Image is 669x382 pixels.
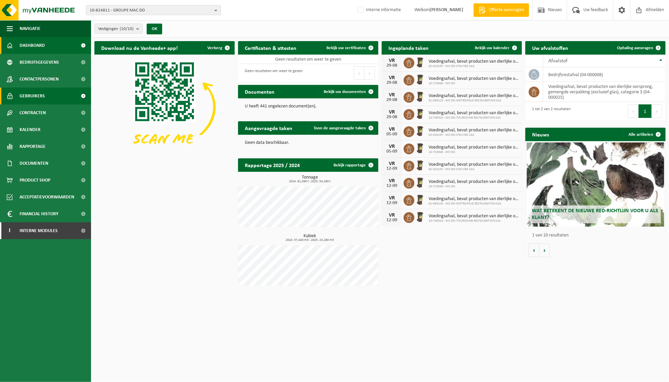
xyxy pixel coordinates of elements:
span: Kalender [20,121,40,138]
h2: Ingeplande taken [382,41,435,54]
h2: Uw afvalstoffen [525,41,575,54]
img: WB-0240-HPE-BN-01 [414,160,426,171]
button: Previous [628,104,639,118]
span: Bekijk uw documenten [324,90,366,94]
div: Geen resultaten om weer te geven [241,66,302,81]
a: Bekijk uw kalender [469,41,521,55]
h2: Nieuws [525,128,556,141]
div: VR [385,127,399,132]
div: VR [385,178,399,184]
span: Financial History [20,205,58,222]
div: 29-08 [385,98,399,102]
span: 2024: 81,590 t - 2025: 54,260 t [241,180,378,183]
span: Contactpersonen [20,71,59,88]
span: 10-723946 - MC DO [429,185,519,189]
h2: Rapportage 2025 / 2024 [238,158,307,171]
span: Voedingsafval, bevat producten van dierlijke oorsprong, gemengde verpakking (exc... [429,128,519,133]
div: 1 tot 2 van 2 resultaten [529,104,571,119]
button: Next [652,104,662,118]
span: Voedingsafval, bevat producten van dierlijke oorsprong, gemengde verpakking (exc... [429,76,519,82]
button: Next [365,66,375,80]
span: Afvalstof [548,58,568,64]
img: WB-0240-HPE-BN-01 [414,125,426,137]
img: WB-0240-HPE-BN-01 [414,91,426,102]
div: 05-09 [385,132,399,137]
span: Wat betekent de nieuwe RED-richtlijn voor u als klant? [532,208,658,220]
span: Documenten [20,155,48,172]
count: (10/10) [120,27,134,31]
td: voedingsafval, bevat producten van dierlijke oorsprong, gemengde verpakking (exclusief glas), cat... [543,82,666,102]
img: WB-0240-HPE-BN-01 [414,142,426,154]
span: 02-010197 - MC DO-STAVIRO SAS [429,64,519,68]
p: 1 van 10 resultaten [532,233,662,238]
span: Toon de aangevraagde taken [314,126,366,130]
td: bedrijfsrestafval (04-000008) [543,67,666,82]
span: Bedrijfsgegevens [20,54,59,71]
div: 29-08 [385,63,399,68]
button: Vorige [529,244,540,257]
span: Voedingsafval, bevat producten van dierlijke oorsprong, gemengde verpakking (exc... [429,110,519,116]
h3: Tonnage [241,175,378,183]
strong: [PERSON_NAME] [430,7,463,12]
img: WB-0240-HPE-BN-01 [414,108,426,120]
span: Verberg [207,46,222,50]
span: Voedingsafval, bevat producten van dierlijke oorsprong, gemengde verpakking (exc... [429,179,519,185]
span: 10-824811 - GROUPE MAC DO [90,5,212,15]
span: 2024: 37,440 m3 - 2025: 23,280 m3 [241,238,378,242]
img: WB-0240-HPE-BN-01 [414,74,426,85]
span: Navigatie [20,20,40,37]
h2: Certificaten & attesten [238,41,303,54]
div: 12-09 [385,201,399,205]
span: 02-010197 - MC DO-STAVIRO SAS [429,167,519,171]
a: Bekijk uw certificaten [321,41,378,55]
span: Gebruikers [20,88,45,104]
div: 29-08 [385,81,399,85]
button: Vestigingen(10/10) [94,24,143,34]
img: Download de VHEPlus App [94,55,235,160]
span: Voedingsafval, bevat producten van dierlijke oorsprong, gemengde verpakking (exc... [429,196,519,202]
div: VR [385,58,399,63]
h2: Download nu de Vanheede+ app! [94,41,184,54]
span: 10-723946 - MC DO [429,82,519,86]
div: VR [385,75,399,81]
span: Bekijk uw kalender [475,46,510,50]
div: VR [385,92,399,98]
button: Verberg [202,41,234,55]
span: Dashboard [20,37,45,54]
div: VR [385,109,399,115]
div: VR [385,195,399,201]
p: U heeft 441 ongelezen document(en). [245,104,372,109]
h3: Kubiek [241,234,378,242]
span: Offerte aanvragen [487,7,526,13]
button: Previous [354,66,365,80]
button: 1 [639,104,652,118]
label: Interne informatie [356,5,401,15]
div: VR [385,213,399,218]
span: 01-065223 - MC DO-METROPOLE RESTAURATION SAS [429,99,519,103]
span: Rapportage [20,138,46,155]
a: Toon de aangevraagde taken [308,121,378,135]
a: Bekijk rapportage [328,158,378,172]
button: Volgende [540,244,550,257]
img: WB-0240-HPE-BN-01 [414,211,426,223]
span: Contracten [20,104,46,121]
span: 02-010197 - MC DO-STAVIRO SAS [429,133,519,137]
div: 12-09 [385,218,399,223]
a: Ophaling aanvragen [612,41,665,55]
div: 05-09 [385,149,399,154]
span: Product Shop [20,172,50,189]
img: WB-0240-HPE-BN-01 [414,57,426,68]
span: Vestigingen [98,24,134,34]
button: 10-824811 - GROUPE MAC DO [86,5,221,15]
span: Acceptatievoorwaarden [20,189,74,205]
a: Offerte aanvragen [473,3,529,17]
div: VR [385,161,399,166]
div: 12-09 [385,166,399,171]
h2: Documenten [238,85,281,98]
button: OK [147,24,162,34]
span: Voedingsafval, bevat producten van dierlijke oorsprong, gemengde verpakking (exc... [429,162,519,167]
img: WB-0240-HPE-BN-01 [414,194,426,205]
span: 10-740324 - MC DO-TOURCOING RESTAURATION SAS [429,219,519,223]
p: Geen data beschikbaar. [245,140,372,145]
span: Voedingsafval, bevat producten van dierlijke oorsprong, gemengde verpakking (exc... [429,59,519,64]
